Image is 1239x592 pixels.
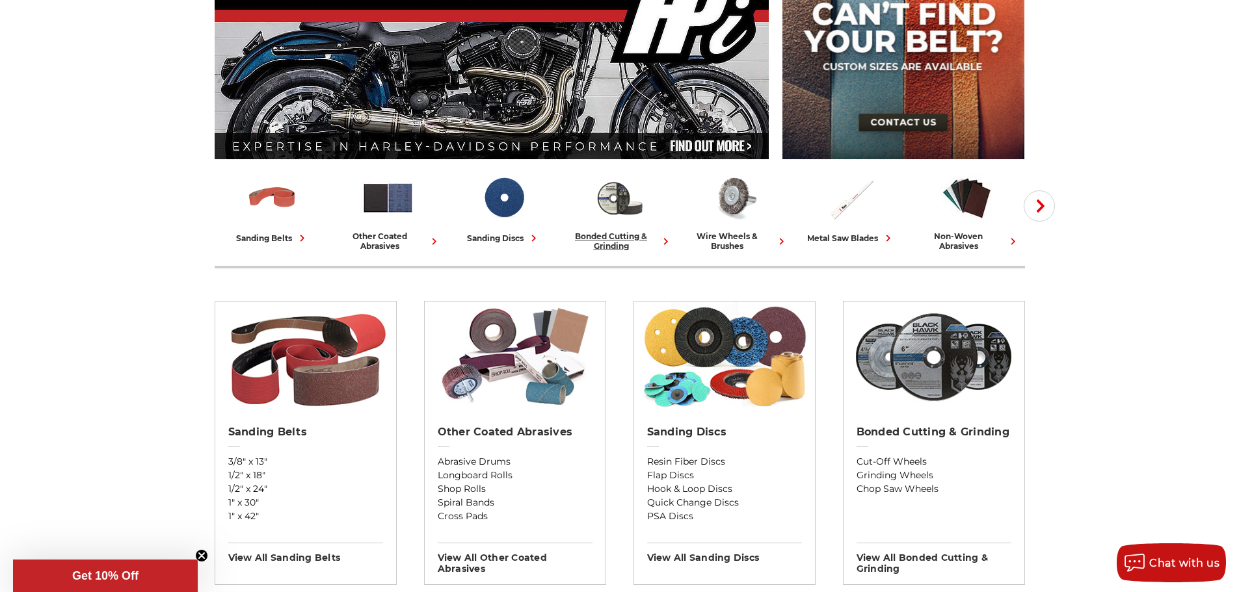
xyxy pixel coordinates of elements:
a: Cut-Off Wheels [857,455,1011,469]
a: 3/8" x 13" [228,455,383,469]
h2: Bonded Cutting & Grinding [857,426,1011,439]
span: Chat with us [1149,557,1219,569]
a: Chop Saw Wheels [857,482,1011,496]
a: Longboard Rolls [438,469,593,482]
img: Other Coated Abrasives [361,171,415,225]
a: Hook & Loop Discs [647,482,802,496]
a: 1/2" x 24" [228,482,383,496]
img: Bonded Cutting & Grinding [593,171,646,225]
a: metal saw blades [799,171,904,245]
h2: Sanding Belts [228,426,383,439]
div: bonded cutting & grinding [567,231,673,251]
a: Shop Rolls [438,482,593,496]
div: non-woven abrasives [914,231,1020,251]
img: Sanding Discs [640,302,808,412]
a: Cross Pads [438,509,593,523]
div: wire wheels & brushes [683,231,788,251]
div: metal saw blades [807,231,895,245]
img: Sanding Belts [221,302,390,412]
span: Get 10% Off [72,569,139,582]
h3: View All bonded cutting & grinding [857,543,1011,574]
h2: Other Coated Abrasives [438,426,593,439]
img: Sanding Discs [477,171,531,225]
img: Metal Saw Blades [824,171,878,225]
a: sanding discs [451,171,557,245]
img: Non-woven Abrasives [940,171,994,225]
button: Next [1024,190,1055,222]
a: Abrasive Drums [438,455,593,469]
a: Grinding Wheels [857,469,1011,482]
img: Sanding Belts [245,171,299,225]
a: 1" x 42" [228,509,383,523]
img: Wire Wheels & Brushes [708,171,762,225]
a: wire wheels & brushes [683,171,788,251]
a: sanding belts [220,171,325,245]
a: 1/2" x 18" [228,469,383,482]
button: Close teaser [195,549,208,562]
button: Chat with us [1117,543,1226,582]
h3: View All sanding belts [228,543,383,563]
a: non-woven abrasives [914,171,1020,251]
a: Resin Fiber Discs [647,455,802,469]
div: Get 10% OffClose teaser [13,560,198,592]
a: Spiral Bands [438,496,593,509]
a: Flap Discs [647,469,802,482]
div: sanding belts [236,231,309,245]
h3: View All sanding discs [647,543,802,563]
a: PSA Discs [647,509,802,523]
a: 1" x 30" [228,496,383,509]
a: Quick Change Discs [647,496,802,509]
img: Other Coated Abrasives [431,302,599,412]
h2: Sanding Discs [647,426,802,439]
h3: View All other coated abrasives [438,543,593,574]
img: Bonded Cutting & Grinding [849,302,1018,412]
a: other coated abrasives [336,171,441,251]
div: other coated abrasives [336,231,441,251]
a: bonded cutting & grinding [567,171,673,251]
div: sanding discs [467,231,540,245]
